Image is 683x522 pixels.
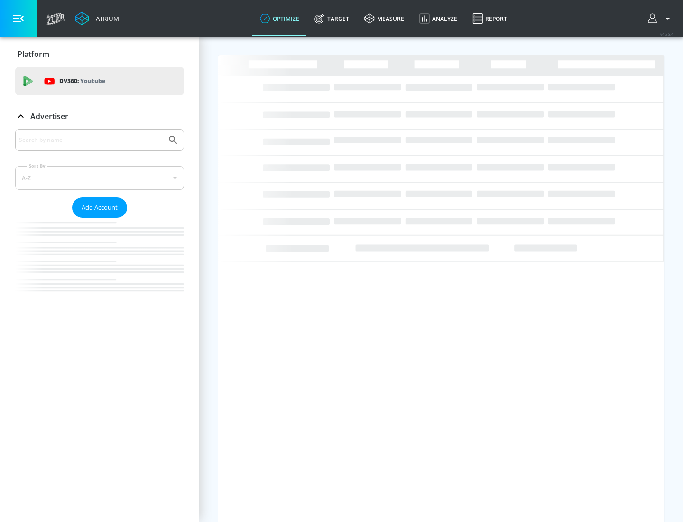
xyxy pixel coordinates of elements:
a: Atrium [75,11,119,26]
nav: list of Advertiser [15,218,184,310]
p: Youtube [80,76,105,86]
a: Target [307,1,357,36]
a: Report [465,1,515,36]
a: measure [357,1,412,36]
p: Platform [18,49,49,59]
div: DV360: Youtube [15,67,184,95]
a: optimize [252,1,307,36]
label: Sort By [27,163,47,169]
p: DV360: [59,76,105,86]
span: Add Account [82,202,118,213]
span: v 4.25.4 [660,31,674,37]
button: Add Account [72,197,127,218]
div: Atrium [92,14,119,23]
div: Platform [15,41,184,67]
a: Analyze [412,1,465,36]
input: Search by name [19,134,163,146]
div: Advertiser [15,129,184,310]
p: Advertiser [30,111,68,121]
div: A-Z [15,166,184,190]
div: Advertiser [15,103,184,130]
